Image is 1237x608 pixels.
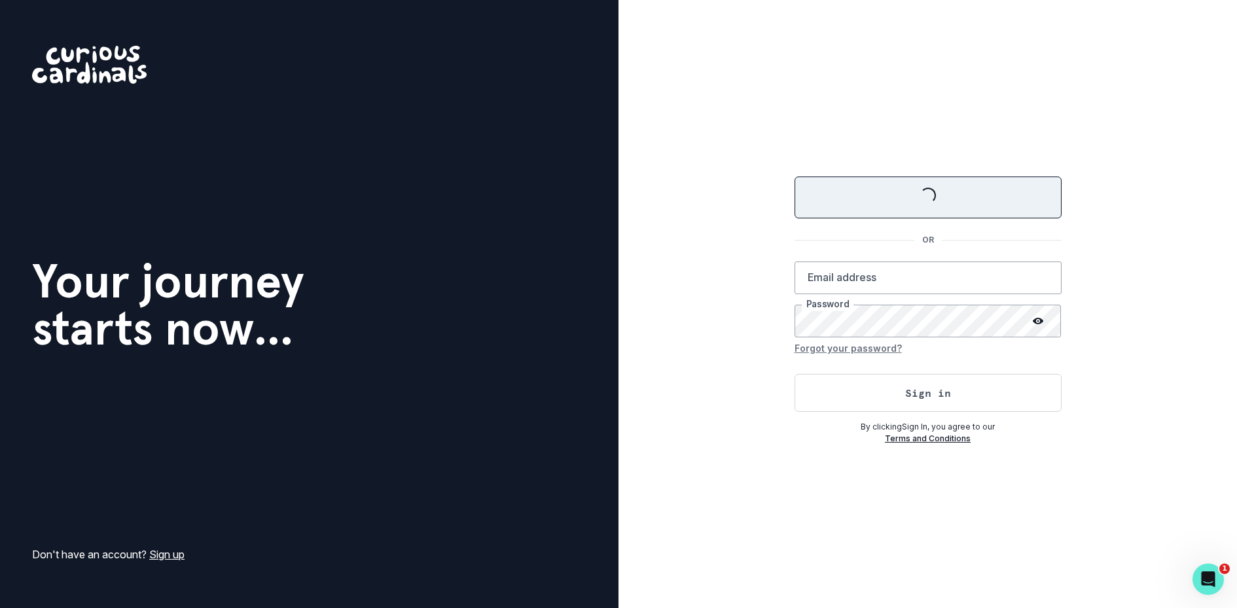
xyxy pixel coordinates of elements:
[795,177,1062,218] button: Sign in with Google (GSuite)
[795,374,1062,412] button: Sign in
[149,548,185,561] a: Sign up
[1219,564,1230,574] span: 1
[885,433,971,443] a: Terms and Conditions
[795,337,902,358] button: Forgot your password?
[1192,564,1224,595] iframe: Intercom live chat
[914,234,942,246] p: OR
[32,46,147,84] img: Curious Cardinals Logo
[32,547,185,562] p: Don't have an account?
[32,258,304,352] h1: Your journey starts now...
[795,421,1062,433] p: By clicking Sign In , you agree to our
